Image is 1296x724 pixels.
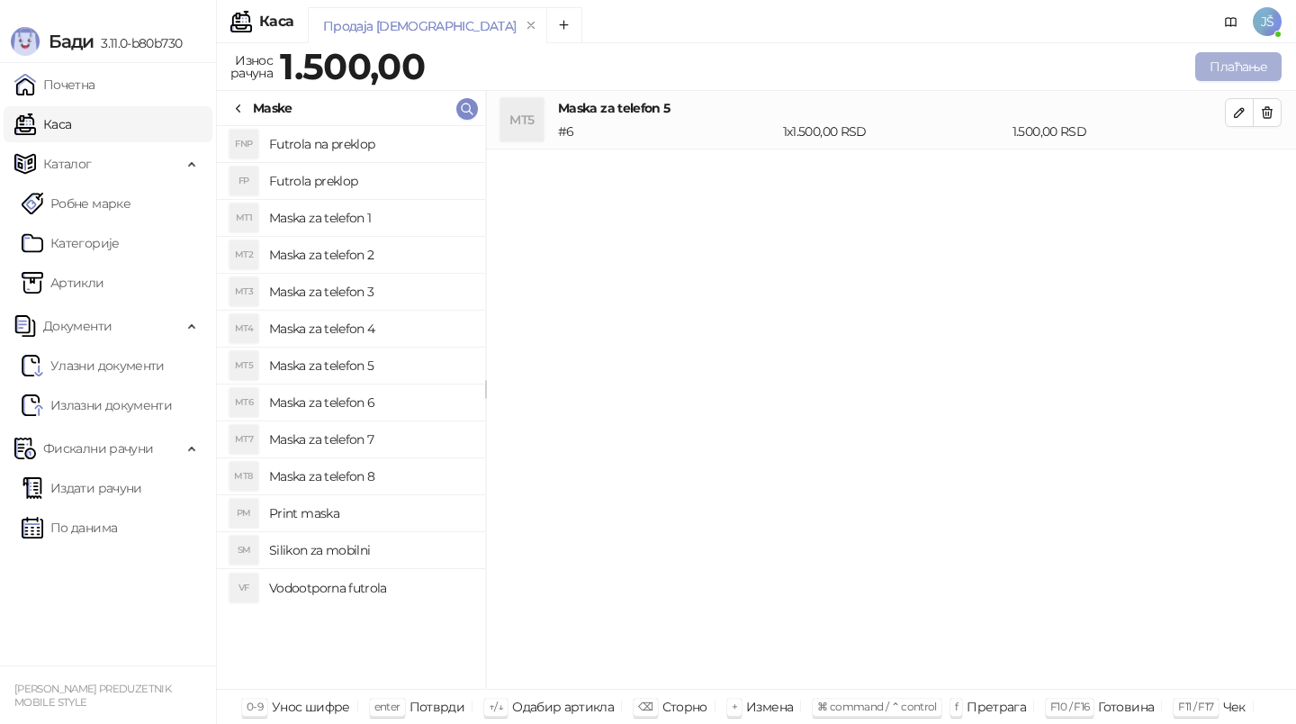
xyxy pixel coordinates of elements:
h4: Maska za telefon 2 [269,240,471,269]
span: ⌘ command / ⌃ control [817,700,937,713]
h4: Maska za telefon 5 [269,351,471,380]
span: 3.11.0-b80b730 [94,35,182,51]
div: MT6 [229,388,258,417]
button: Плаћање [1195,52,1282,81]
a: Излазни документи [22,387,172,423]
h4: Maska za telefon 4 [269,314,471,343]
button: remove [519,18,543,33]
h4: Futrola preklop [269,167,471,195]
a: Издати рачуни [22,470,142,506]
div: Чек [1223,695,1246,719]
h4: Maska za telefon 8 [269,462,471,491]
span: Бади [49,31,94,52]
div: VF [229,574,258,602]
div: Каса [259,14,293,29]
span: ↑/↓ [489,700,503,713]
div: FP [229,167,258,195]
div: MT1 [229,204,258,232]
div: Продаја [DEMOGRAPHIC_DATA] [323,16,516,36]
div: MT4 [229,314,258,343]
span: JŠ [1253,7,1282,36]
strong: 1.500,00 [280,44,425,88]
h4: Maska za telefon 1 [269,204,471,232]
div: MT8 [229,462,258,491]
span: f [955,700,958,713]
h4: Futrola na preklop [269,130,471,158]
h4: Maska za telefon 5 [558,98,1225,118]
h4: Maska za telefon 6 [269,388,471,417]
div: Претрага [967,695,1026,719]
a: Робне марке [22,186,130,222]
div: MT2 [229,240,258,269]
button: Add tab [546,7,582,43]
div: Сторно [662,695,707,719]
div: Унос шифре [272,695,350,719]
h4: Silikon za mobilni [269,536,471,565]
div: PM [229,499,258,528]
h4: Print maska [269,499,471,528]
a: Почетна [14,67,95,103]
div: FNP [229,130,258,158]
div: Одабир артикла [512,695,614,719]
div: Износ рачуна [227,49,276,85]
h4: Maska za telefon 3 [269,277,471,306]
h4: Maska za telefon 7 [269,425,471,454]
a: ArtikliАртикли [22,265,104,301]
img: Logo [11,27,40,56]
div: grid [217,126,485,689]
a: Каса [14,106,71,142]
span: enter [374,700,400,713]
div: MT3 [229,277,258,306]
small: [PERSON_NAME] PREDUZETNIK MOBILE STYLE [14,683,171,709]
div: MT5 [500,98,544,141]
a: Ulazni dokumentiУлазни документи [22,348,165,384]
div: SM [229,536,258,565]
h4: Vodootporna futrola [269,574,471,602]
a: Категорије [22,225,120,261]
span: F11 / F17 [1178,700,1213,713]
a: Документација [1217,7,1246,36]
div: 1 x 1.500,00 RSD [779,122,1009,141]
a: По данима [22,510,117,546]
div: 1.500,00 RSD [1009,122,1228,141]
span: F10 / F16 [1050,700,1089,713]
span: Документи [43,308,112,344]
span: ⌫ [638,700,652,713]
div: # 6 [554,122,779,141]
span: Фискални рачуни [43,430,153,466]
div: Потврди [409,695,465,719]
span: 0-9 [247,700,263,713]
div: MT5 [229,351,258,380]
div: MT7 [229,425,258,454]
span: Каталог [43,146,92,182]
div: Измена [746,695,793,719]
div: Готовина [1098,695,1154,719]
span: + [732,700,737,713]
div: Maske [253,98,292,118]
